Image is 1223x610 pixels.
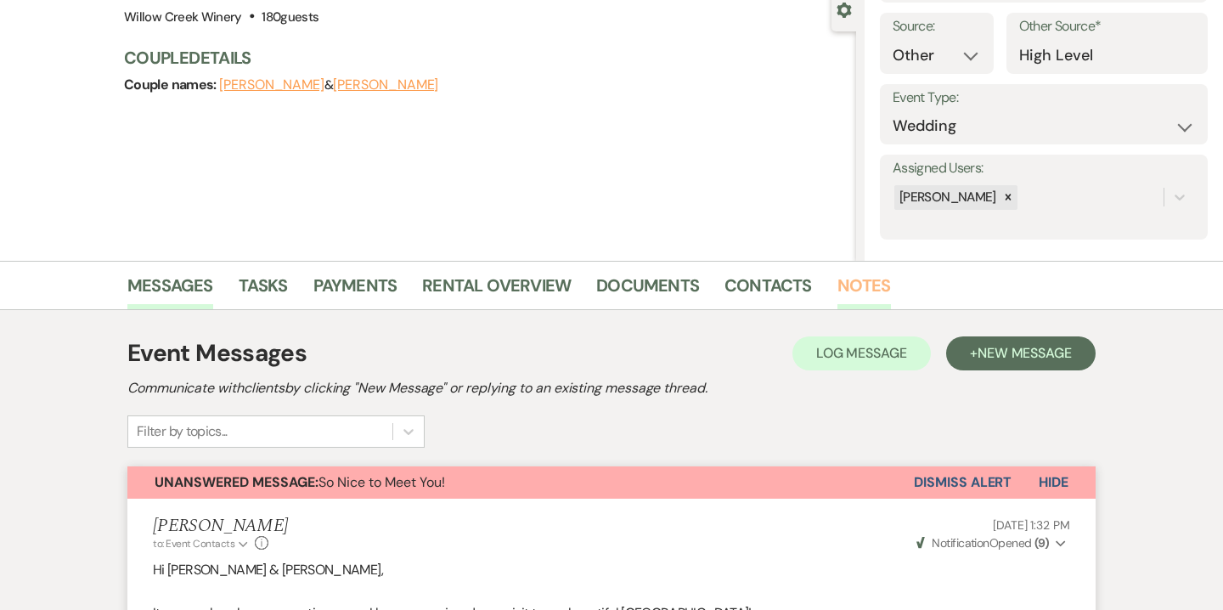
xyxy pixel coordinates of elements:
button: Log Message [792,336,931,370]
a: Documents [596,272,699,309]
strong: Unanswered Message: [155,473,318,491]
span: 180 guests [262,8,318,25]
span: Willow Creek Winery [124,8,242,25]
a: Messages [127,272,213,309]
button: Hide [1012,466,1096,499]
h1: Event Messages [127,336,307,371]
label: Event Type: [893,86,1195,110]
button: NotificationOpened (9) [914,534,1070,552]
div: Filter by topics... [137,421,228,442]
span: & [219,76,438,93]
h5: [PERSON_NAME] [153,516,288,537]
label: Assigned Users: [893,156,1195,181]
a: Contacts [724,272,812,309]
a: Rental Overview [422,272,571,309]
span: Hi [PERSON_NAME] & [PERSON_NAME], [153,561,383,579]
h3: Couple Details [124,46,839,70]
label: Source: [893,14,981,39]
button: Dismiss Alert [914,466,1012,499]
a: Payments [313,272,397,309]
button: [PERSON_NAME] [333,78,438,92]
span: to: Event Contacts [153,537,234,551]
span: Log Message [816,344,907,362]
span: [DATE] 1:32 PM [993,517,1070,533]
strong: ( 9 ) [1034,535,1049,551]
a: Tasks [239,272,288,309]
button: Close lead details [837,1,852,17]
label: Other Source* [1019,14,1195,39]
a: Notes [837,272,891,309]
button: to: Event Contacts [153,536,251,551]
span: New Message [978,344,1072,362]
span: Notification [932,535,989,551]
span: Couple names: [124,76,219,93]
h2: Communicate with clients by clicking "New Message" or replying to an existing message thread. [127,378,1096,398]
button: [PERSON_NAME] [219,78,324,92]
button: Unanswered Message:So Nice to Meet You! [127,466,914,499]
span: Opened [916,535,1049,551]
span: Hide [1039,473,1068,491]
div: [PERSON_NAME] [894,185,999,210]
span: So Nice to Meet You! [155,473,445,491]
button: +New Message [946,336,1096,370]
